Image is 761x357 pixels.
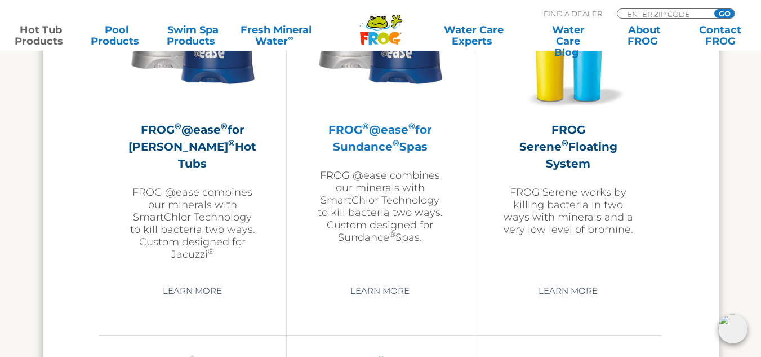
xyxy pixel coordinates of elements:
p: FROG @ease combines our minerals with SmartChlor Technology to kill bacteria two ways. Custom des... [315,169,446,244]
a: Water CareBlog [539,24,598,47]
sup: ® [175,121,181,131]
sup: ® [562,138,568,148]
h2: FROG @ease for [PERSON_NAME] Hot Tubs [127,121,258,172]
h2: FROG Serene Floating System [502,121,634,172]
a: Swim SpaProducts [163,24,222,47]
sup: ® [362,121,369,131]
a: Water CareExperts [426,24,522,47]
p: FROG @ease combines our minerals with SmartChlor Technology to kill bacteria two ways. Custom des... [127,186,258,261]
sup: ® [389,230,395,239]
sup: ® [393,138,399,148]
sup: ® [208,246,214,255]
a: Fresh MineralWater∞ [239,24,313,47]
a: ContactFROG [691,24,750,47]
a: Learn More [150,281,235,301]
a: AboutFROG [615,24,674,47]
input: Zip Code Form [626,9,702,19]
sup: ® [228,138,235,148]
sup: ® [221,121,228,131]
img: openIcon [718,314,747,343]
a: PoolProducts [87,24,146,47]
a: Learn More [526,281,611,301]
input: GO [714,9,735,18]
sup: ∞ [288,33,293,42]
p: Find A Dealer [544,8,602,19]
sup: ® [408,121,415,131]
h2: FROG @ease for Sundance Spas [315,121,446,155]
a: Learn More [337,281,422,301]
p: FROG Serene works by killing bacteria in two ways with minerals and a very low level of bromine. [502,186,634,236]
a: Hot TubProducts [11,24,70,47]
